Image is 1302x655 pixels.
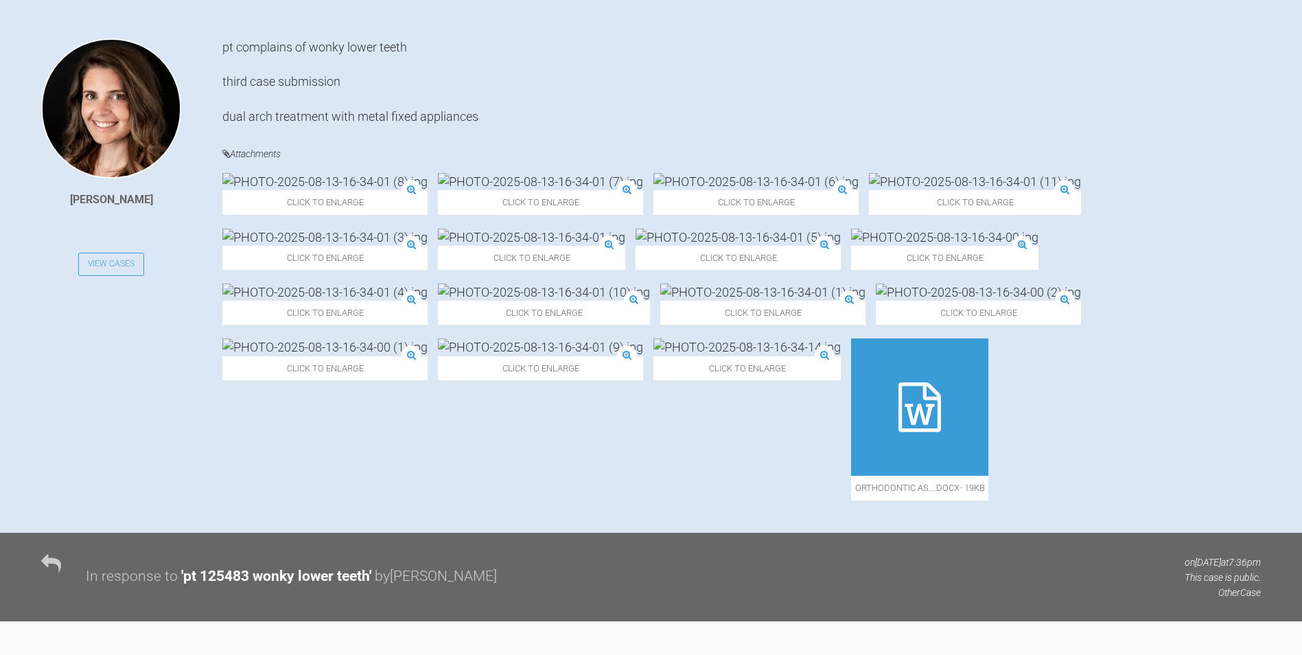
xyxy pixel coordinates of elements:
span: Click to enlarge [869,190,1081,214]
span: Click to enlarge [653,190,859,214]
img: PHOTO-2025-08-13-16-34-01.jpg [438,229,625,246]
p: on [DATE] at 7:36pm [1185,555,1261,570]
p: This case is public. [1185,570,1261,585]
img: PHOTO-2025-08-13-16-34-00 (2).jpg [876,284,1081,301]
img: PHOTO-2025-08-13-16-34-14.jpg [653,338,841,356]
img: PHOTO-2025-08-13-16-34-01 (11).jpg [869,173,1081,190]
span: Click to enlarge [438,356,643,380]
span: Click to enlarge [438,301,650,325]
img: PHOTO-2025-08-13-16-34-01 (9).jpg [438,338,643,356]
span: Click to enlarge [222,246,428,270]
img: PHOTO-2025-08-13-16-34-00 (1).jpg [222,338,428,356]
span: Click to enlarge [222,356,428,380]
span: Click to enlarge [660,301,865,325]
img: Alexandra Lee [41,38,181,179]
span: Click to enlarge [222,301,428,325]
p: Other Case [1185,585,1261,600]
span: Click to enlarge [222,190,428,214]
img: PHOTO-2025-08-13-16-34-01 (7).jpg [438,173,643,190]
img: PHOTO-2025-08-13-16-34-00.jpg [851,229,1038,246]
div: [PERSON_NAME] [70,191,153,209]
div: ' pt 125483 wonky lower teeth ' [181,565,371,588]
span: Click to enlarge [636,246,841,270]
span: Click to enlarge [438,190,643,214]
img: PHOTO-2025-08-13-16-34-01 (10).jpg [438,284,650,301]
span: orthodontic As….docx - 19KB [851,476,988,500]
span: Click to enlarge [653,356,841,380]
div: In response to [86,565,178,588]
span: Click to enlarge [851,246,1038,270]
a: View Cases [78,253,144,276]
img: PHOTO-2025-08-13-16-34-01 (6).jpg [653,173,859,190]
img: PHOTO-2025-08-13-16-34-01 (8).jpg [222,173,428,190]
img: PHOTO-2025-08-13-16-34-01 (4).jpg [222,284,428,301]
img: PHOTO-2025-08-13-16-34-01 (3).jpg [222,229,428,246]
img: PHOTO-2025-08-13-16-34-01 (5).jpg [636,229,841,246]
span: Click to enlarge [876,301,1081,325]
span: Click to enlarge [438,246,625,270]
div: pt complains of wonky lower teeth third case submission dual arch treatment with metal fixed appl... [222,38,1261,125]
h4: Attachments [222,146,1261,163]
div: by [PERSON_NAME] [375,565,497,588]
img: PHOTO-2025-08-13-16-34-01 (1).jpg [660,284,865,301]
